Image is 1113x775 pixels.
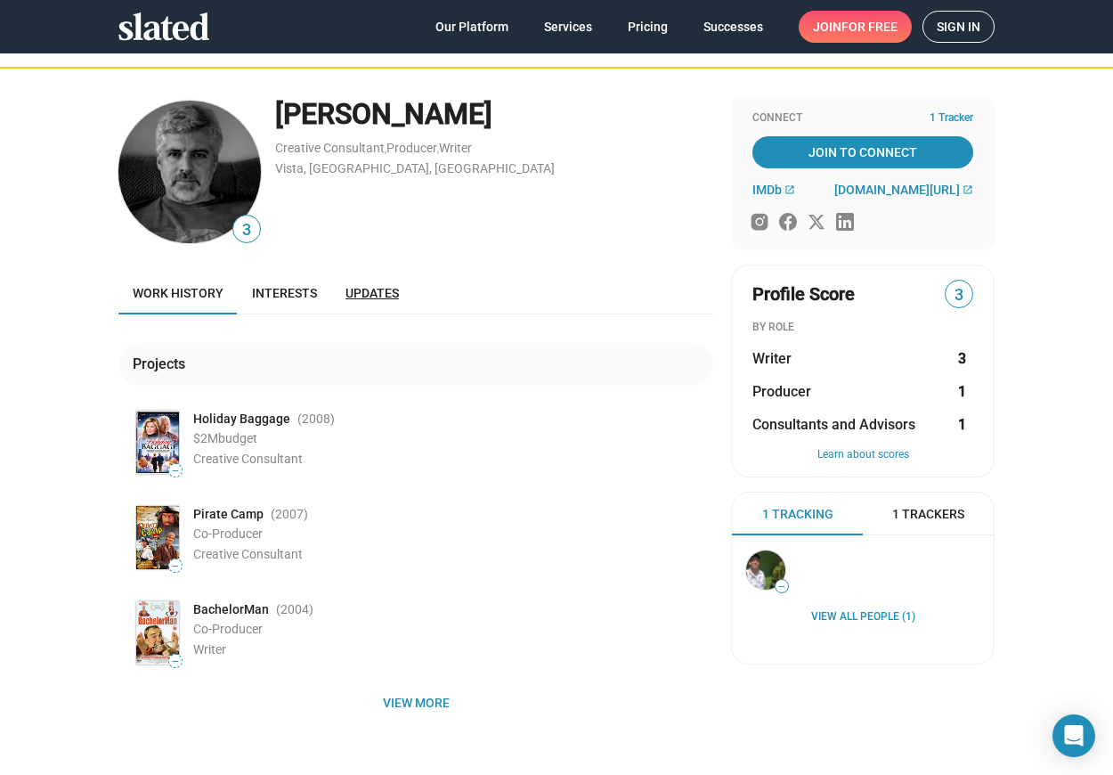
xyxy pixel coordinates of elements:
[813,11,898,43] span: Join
[752,183,782,197] span: IMDb
[136,601,179,665] img: Poster: BachelorMan
[233,218,260,242] span: 3
[345,286,399,300] span: Updates
[958,415,966,434] strong: 1
[958,349,966,368] strong: 3
[892,506,964,523] span: 1 Trackers
[756,136,970,168] span: Join To Connect
[930,111,973,126] span: 1 Tracker
[628,11,668,43] span: Pricing
[133,286,223,300] span: Work history
[834,183,960,197] span: [DOMAIN_NAME][URL]
[439,141,472,155] a: Writer
[271,506,308,523] span: (2007 )
[193,431,218,445] span: $2M
[276,601,313,618] span: (2004 )
[275,161,555,175] a: Vista, [GEOGRAPHIC_DATA], [GEOGRAPHIC_DATA]
[133,355,192,373] div: Projects
[752,111,973,126] div: Connect
[937,12,980,42] span: Sign in
[752,282,855,306] span: Profile Score
[922,11,995,43] a: Sign in
[799,11,912,43] a: Joinfor free
[275,141,385,155] a: Creative Consultant
[703,11,763,43] span: Successes
[437,144,439,154] span: ,
[752,321,973,335] div: BY ROLE
[193,622,263,636] span: Co-Producer
[752,136,973,168] a: Join To Connect
[752,349,792,368] span: Writer
[238,272,331,314] a: Interests
[776,582,788,591] span: —
[752,183,795,197] a: IMDb
[963,184,973,195] mat-icon: open_in_new
[218,431,257,445] span: budget
[136,506,179,569] img: Poster: Pirate Camp
[762,506,833,523] span: 1 Tracking
[385,144,386,154] span: ,
[613,11,682,43] a: Pricing
[421,11,523,43] a: Our Platform
[252,286,317,300] span: Interests
[958,382,966,401] strong: 1
[169,657,182,666] span: —
[752,448,973,462] button: Learn about scores
[811,610,915,624] a: View all People (1)
[193,601,269,618] span: BachelorMan
[136,411,179,474] img: Poster: Holiday Baggage
[169,561,182,571] span: —
[746,551,785,590] img: Chris Elias
[834,183,973,197] a: [DOMAIN_NAME][URL]
[841,11,898,43] span: for free
[544,11,592,43] span: Services
[193,547,303,561] span: Creative Consultant
[297,411,335,428] span: (2008 )
[1052,714,1095,757] div: Open Intercom Messenger
[689,11,777,43] a: Successes
[752,415,915,434] span: Consultants and Advisors
[193,452,303,466] span: Creative Consultant
[133,687,699,719] span: View more
[193,642,226,657] span: Writer
[118,687,713,719] button: View more
[275,95,713,134] div: [PERSON_NAME]
[530,11,606,43] a: Services
[784,184,795,195] mat-icon: open_in_new
[118,101,261,243] img: Jeffrey Hause
[386,141,437,155] a: Producer
[331,272,413,314] a: Updates
[193,526,263,541] span: Co-Producer
[435,11,508,43] span: Our Platform
[118,272,238,314] a: Work history
[752,382,811,401] span: Producer
[193,411,290,428] span: Holiday Baggage
[169,466,182,476] span: —
[193,506,264,523] span: Pirate Camp
[946,283,972,307] span: 3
